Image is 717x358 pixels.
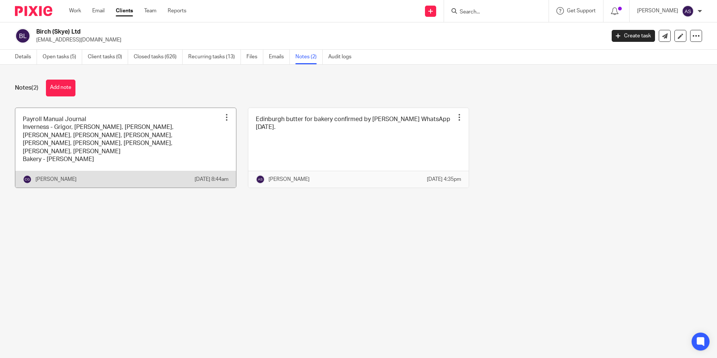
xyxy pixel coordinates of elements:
[134,50,183,64] a: Closed tasks (626)
[612,30,655,42] a: Create task
[116,7,133,15] a: Clients
[43,50,82,64] a: Open tasks (5)
[23,175,32,184] img: svg%3E
[459,9,526,16] input: Search
[36,28,488,36] h2: Birch (Skye) Ltd
[15,84,38,92] h1: Notes
[269,50,290,64] a: Emails
[682,5,694,17] img: svg%3E
[15,28,31,44] img: svg%3E
[36,36,600,44] p: [EMAIL_ADDRESS][DOMAIN_NAME]
[92,7,105,15] a: Email
[15,6,52,16] img: Pixie
[269,176,310,183] p: [PERSON_NAME]
[195,176,229,183] p: [DATE] 8:44am
[46,80,75,96] button: Add note
[246,50,263,64] a: Files
[328,50,357,64] a: Audit logs
[35,176,77,183] p: [PERSON_NAME]
[256,175,265,184] img: svg%3E
[637,7,678,15] p: [PERSON_NAME]
[15,50,37,64] a: Details
[295,50,323,64] a: Notes (2)
[168,7,186,15] a: Reports
[88,50,128,64] a: Client tasks (0)
[427,176,461,183] p: [DATE] 4:35pm
[31,85,38,91] span: (2)
[188,50,241,64] a: Recurring tasks (13)
[567,8,596,13] span: Get Support
[69,7,81,15] a: Work
[144,7,156,15] a: Team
